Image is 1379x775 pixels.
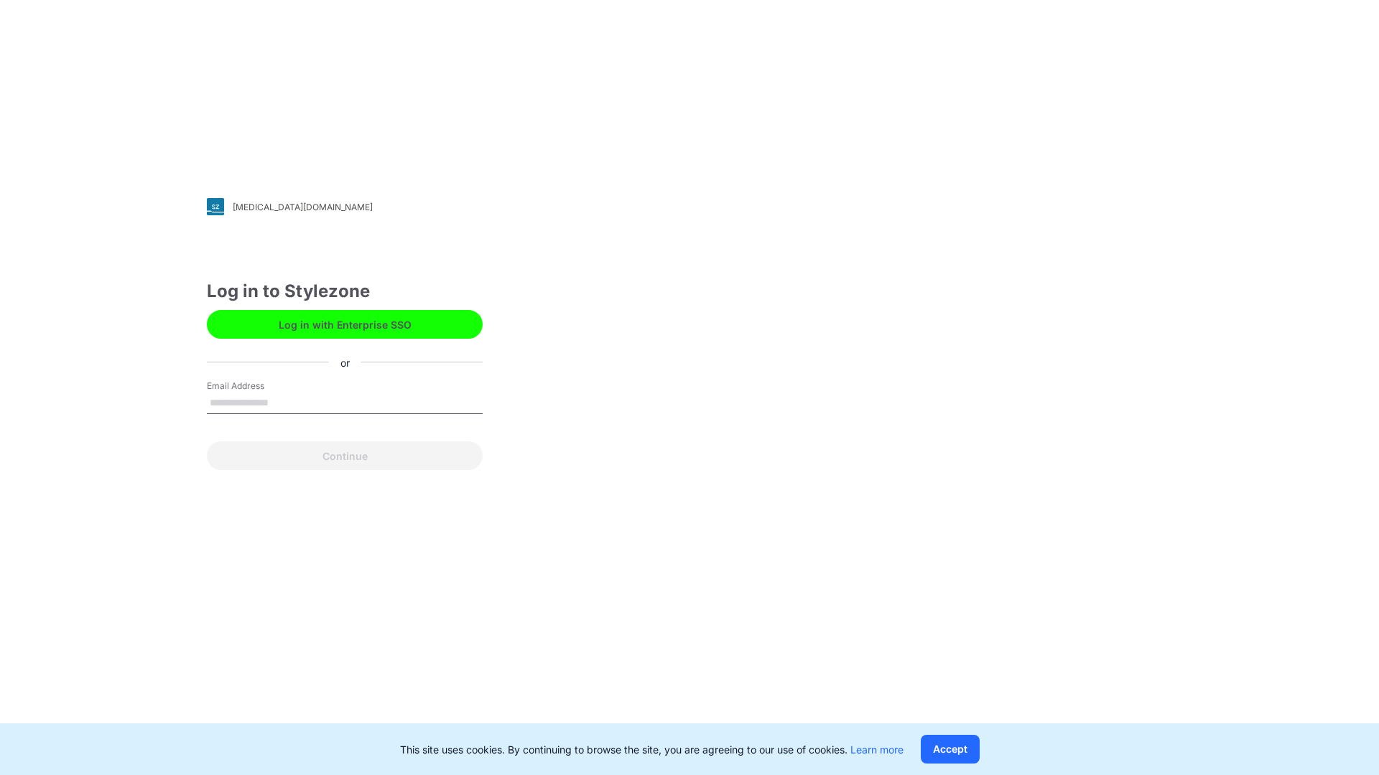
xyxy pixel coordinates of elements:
[329,354,361,370] div: or
[921,735,980,764] button: Accept
[850,743,904,756] a: Learn more
[400,742,904,757] p: This site uses cookies. By continuing to browse the site, you are agreeing to our use of cookies.
[233,202,373,212] div: [MEDICAL_DATA][DOMAIN_NAME]
[207,310,483,339] button: Log in with Enterprise SSO
[207,198,224,215] img: svg+xml;base64,PHN2ZyB3aWR0aD0iMjgiIGhlaWdodD0iMjgiIHZpZXdCb3g9IjAgMCAyOCAyOCIgZmlsbD0ibm9uZSIgeG...
[207,198,483,215] a: [MEDICAL_DATA][DOMAIN_NAME]
[1164,36,1343,62] img: browzwear-logo.73288ffb.svg
[207,380,307,393] label: Email Address
[207,278,483,304] div: Log in to Stylezone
